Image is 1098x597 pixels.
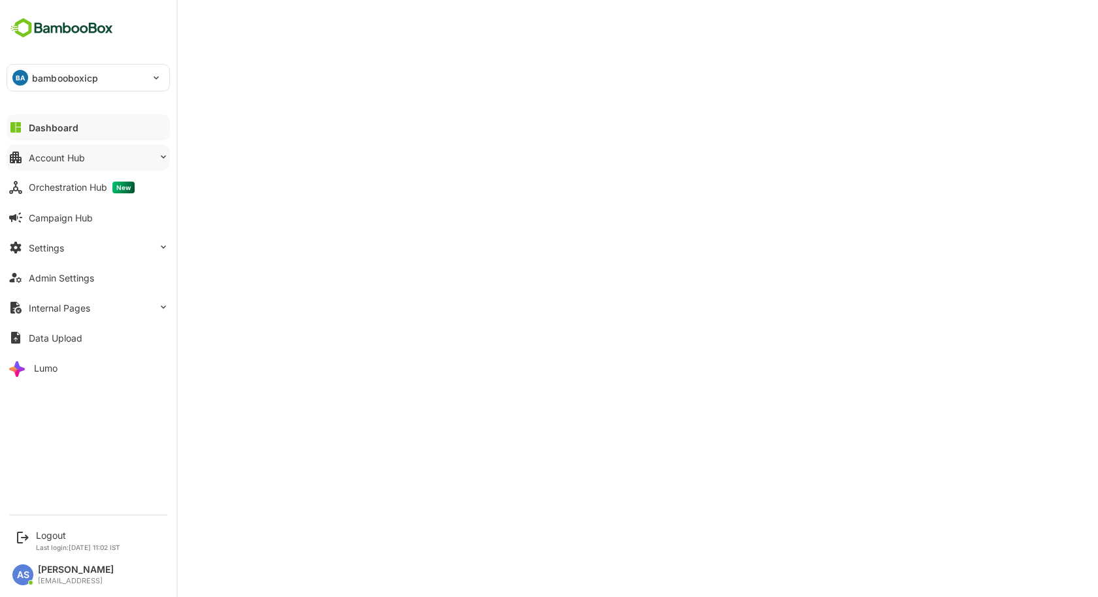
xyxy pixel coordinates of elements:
[7,295,170,321] button: Internal Pages
[29,302,90,314] div: Internal Pages
[12,564,33,585] div: AS
[7,204,170,231] button: Campaign Hub
[29,122,78,133] div: Dashboard
[7,355,170,381] button: Lumo
[36,543,120,551] p: Last login: [DATE] 11:02 IST
[7,65,169,91] div: BAbambooboxicp
[7,174,170,201] button: Orchestration HubNew
[38,577,114,585] div: [EMAIL_ADDRESS]
[7,265,170,291] button: Admin Settings
[12,70,28,86] div: BA
[29,152,85,163] div: Account Hub
[7,16,117,40] img: BambooboxFullLogoMark.5f36c76dfaba33ec1ec1367b70bb1252.svg
[29,242,64,253] div: Settings
[7,234,170,261] button: Settings
[112,182,135,193] span: New
[7,144,170,170] button: Account Hub
[7,325,170,351] button: Data Upload
[29,272,94,283] div: Admin Settings
[7,114,170,140] button: Dashboard
[29,332,82,344] div: Data Upload
[29,212,93,223] div: Campaign Hub
[29,182,135,193] div: Orchestration Hub
[32,71,99,85] p: bambooboxicp
[34,363,58,374] div: Lumo
[36,530,120,541] div: Logout
[38,564,114,575] div: [PERSON_NAME]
